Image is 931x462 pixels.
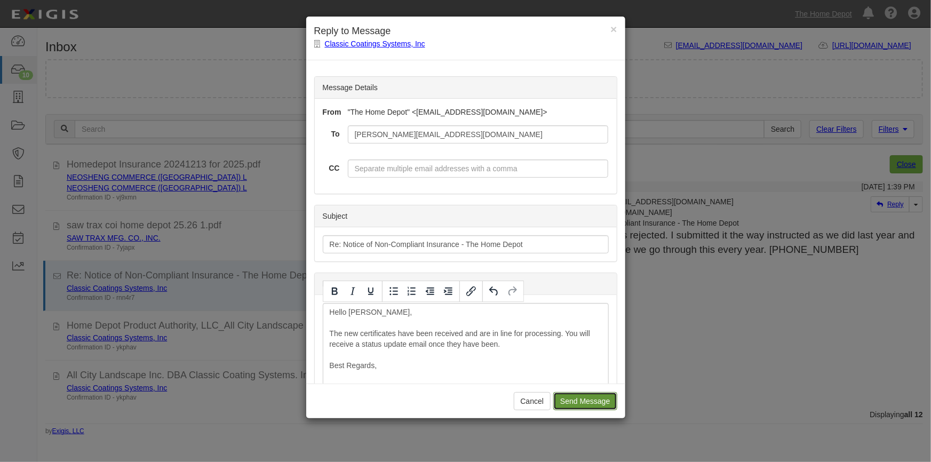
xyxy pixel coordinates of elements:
button: Numbered list [403,282,421,300]
button: Bold [325,282,344,300]
h4: Reply to Message [314,25,617,38]
button: Italic [344,282,362,300]
span: × [610,23,617,35]
div: Message Details [315,77,617,99]
button: Underline [362,282,380,300]
div: "The Home Depot" <[EMAIL_ADDRESS][DOMAIN_NAME]> [340,107,617,117]
input: Separate multiple email addresses with a comma [348,125,609,144]
div: Subject [315,205,617,227]
strong: From [323,108,341,116]
button: Redo [503,282,521,300]
button: Close [610,23,617,35]
a: Classic Coatings Systems, Inc [325,39,425,48]
button: Insert/edit link [462,282,480,300]
button: Increase indent [439,282,457,300]
button: Cancel [514,392,551,410]
button: Bullet list [385,282,403,300]
label: CC [315,160,340,173]
button: Undo [485,282,503,300]
input: Send Message [553,392,617,410]
button: Decrease indent [421,282,439,300]
input: Separate multiple email addresses with a comma [348,160,609,178]
label: To [315,125,340,139]
div: Message [315,273,617,295]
